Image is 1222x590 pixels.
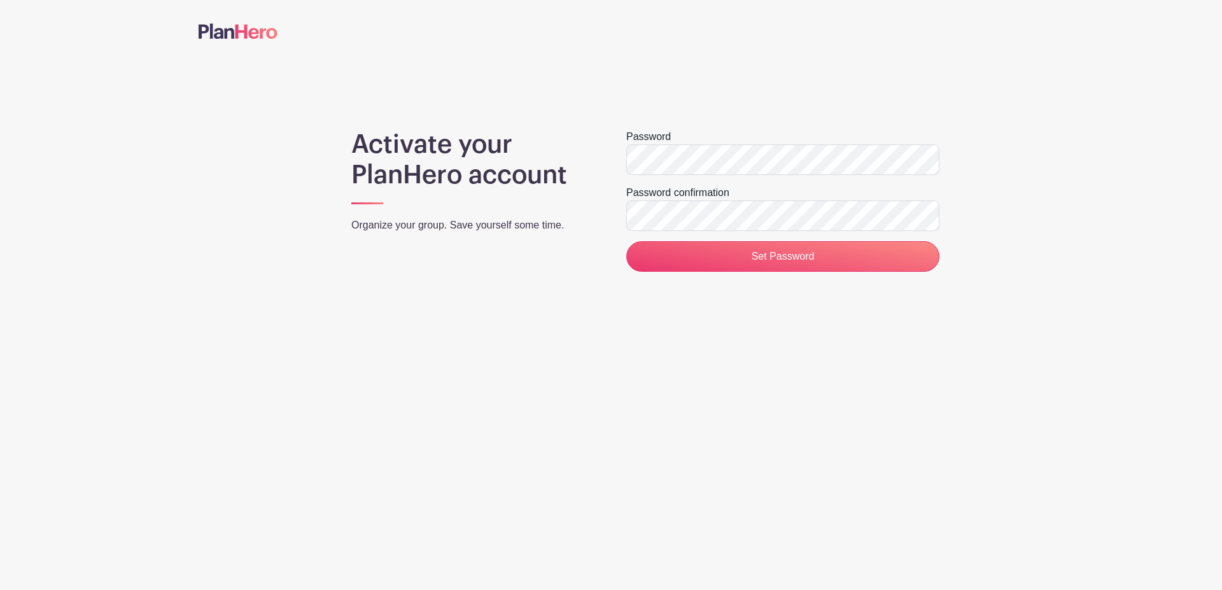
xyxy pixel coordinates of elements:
[626,241,939,272] input: Set Password
[351,129,596,190] h1: Activate your PlanHero account
[351,218,596,233] p: Organize your group. Save yourself some time.
[626,129,671,144] label: Password
[199,24,277,39] img: logo-507f7623f17ff9eddc593b1ce0a138ce2505c220e1c5a4e2b4648c50719b7d32.svg
[626,185,729,200] label: Password confirmation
